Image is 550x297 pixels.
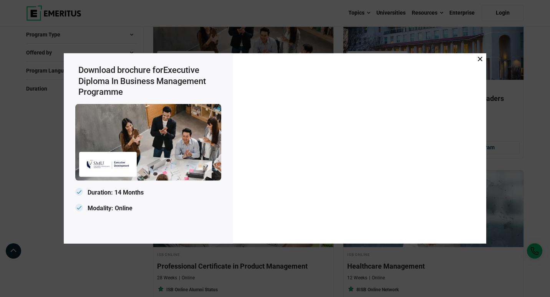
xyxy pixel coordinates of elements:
[83,156,133,173] img: Emeritus
[237,57,482,238] iframe: Download Brochure
[75,203,221,214] p: Modality: Online
[75,104,221,181] img: Emeritus
[78,65,221,98] h3: Download brochure for
[78,65,206,97] span: Executive Diploma In Business Management Programme
[75,187,221,199] p: Duration: 14 Months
